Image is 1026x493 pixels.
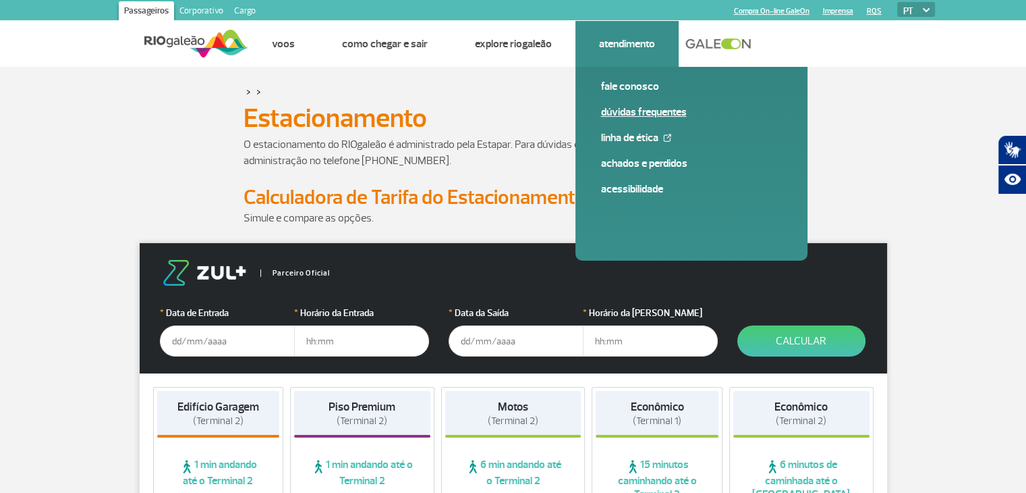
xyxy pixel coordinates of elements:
strong: Piso Premium [329,400,395,414]
strong: Econômico [774,400,828,414]
input: dd/mm/aaaa [449,326,583,357]
a: > [246,84,251,99]
span: 6 min andando até o Terminal 2 [445,458,581,488]
input: dd/mm/aaaa [160,326,295,357]
label: Data da Saída [449,306,583,320]
a: Fale conosco [601,79,782,94]
label: Horário da [PERSON_NAME] [583,306,718,320]
a: Dúvidas Frequentes [601,105,782,120]
strong: Econômico [631,400,684,414]
strong: Motos [498,400,528,414]
img: logo-zul.png [160,260,249,286]
img: External Link Icon [663,134,671,142]
label: Data de Entrada [160,306,295,320]
a: Acessibilidade [601,182,782,197]
a: Compra On-line GaleOn [734,7,809,16]
span: (Terminal 2) [193,415,244,427]
input: hh:mm [294,326,429,357]
span: Parceiro Oficial [260,269,330,277]
a: Cargo [229,1,261,23]
label: Horário da Entrada [294,306,429,320]
p: Simule e compare as opções. [244,210,783,226]
a: Explore RIOgaleão [475,37,552,51]
span: (Terminal 2) [488,415,538,427]
input: hh:mm [583,326,718,357]
strong: Edifício Garagem [177,400,259,414]
a: Passageiros [119,1,174,23]
div: Plugin de acessibilidade da Hand Talk. [998,135,1026,194]
a: Corporativo [174,1,229,23]
h1: Estacionamento [244,107,783,130]
a: Atendimento [599,37,655,51]
span: (Terminal 2) [776,415,826,427]
span: (Terminal 2) [337,415,387,427]
button: Calcular [737,326,865,357]
span: 1 min andando até o Terminal 2 [157,458,280,488]
a: Imprensa [823,7,853,16]
a: Linha de Ética [601,130,782,145]
button: Abrir tradutor de língua de sinais. [998,135,1026,165]
a: Voos [272,37,295,51]
a: > [256,84,261,99]
a: RQS [867,7,882,16]
a: Achados e Perdidos [601,156,782,171]
a: Como chegar e sair [342,37,428,51]
p: O estacionamento do RIOgaleão é administrado pela Estapar. Para dúvidas e informações, entre em c... [244,136,783,169]
span: (Terminal 1) [633,415,681,427]
h2: Calculadora de Tarifa do Estacionamento [244,185,783,210]
span: 1 min andando até o Terminal 2 [294,458,430,488]
button: Abrir recursos assistivos. [998,165,1026,194]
